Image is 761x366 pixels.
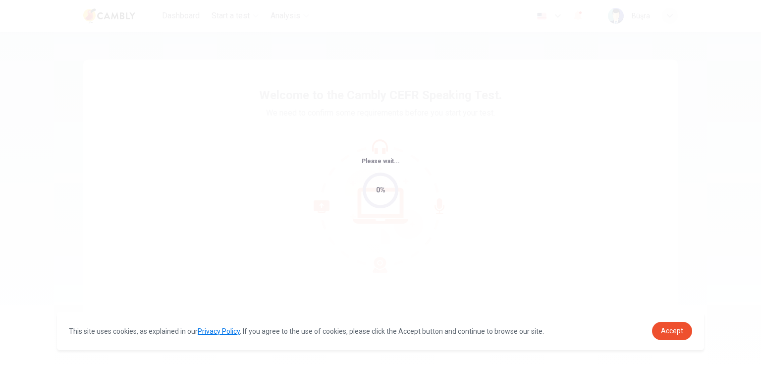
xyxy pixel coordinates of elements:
a: dismiss cookie message [652,322,692,340]
span: Accept [661,327,683,335]
div: 0% [376,184,385,196]
div: cookieconsent [57,312,704,350]
span: This site uses cookies, as explained in our . If you agree to the use of cookies, please click th... [69,327,544,335]
span: Please wait... [362,158,400,165]
a: Privacy Policy [198,327,240,335]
